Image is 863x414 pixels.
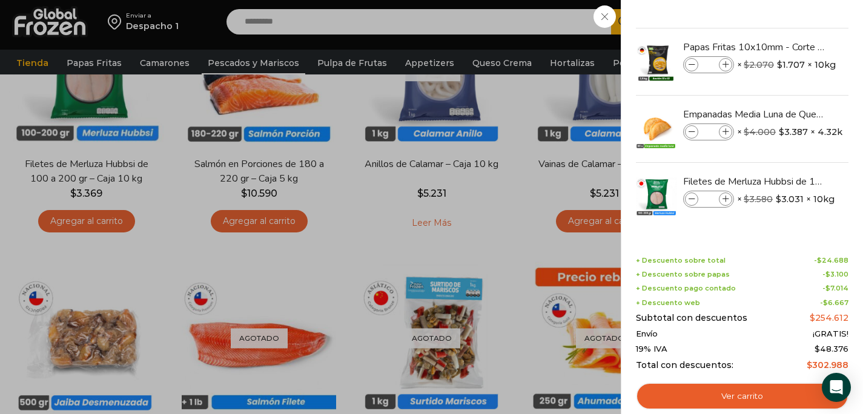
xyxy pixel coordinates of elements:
[699,125,718,139] input: Product quantity
[636,360,733,370] span: Total con descuentos:
[744,59,749,70] span: $
[699,58,718,71] input: Product quantity
[636,329,658,339] span: Envío
[777,59,805,71] bdi: 1.707
[815,344,848,353] span: 48.376
[699,192,718,206] input: Product quantity
[779,126,784,138] span: $
[825,284,848,292] bdi: 7.014
[810,312,848,323] bdi: 254.612
[737,56,836,73] span: × × 10kg
[636,313,747,323] span: Subtotal con descuentos
[636,344,667,354] span: 19% IVA
[683,175,827,188] a: Filetes de Merluza Hubbsi de 100 a 200 gr – Caja 10 kg
[822,373,851,402] div: Open Intercom Messenger
[777,59,782,71] span: $
[820,299,848,307] span: -
[822,284,848,292] span: -
[744,194,773,205] bdi: 3.580
[776,193,804,205] bdi: 3.031
[817,256,848,264] bdi: 24.688
[810,312,815,323] span: $
[683,41,827,54] a: Papas Fritas 10x10mm - Corte Bastón - Caja 10 kg
[814,257,848,264] span: -
[822,271,848,278] span: -
[636,383,848,410] a: Ver carrito
[636,284,736,292] span: + Descuento pago contado
[823,298,848,307] bdi: 6.667
[744,59,774,70] bdi: 2.070
[825,270,848,278] bdi: 3.100
[825,270,830,278] span: $
[737,123,848,140] span: × × 4.32kg
[737,191,835,208] span: × × 10kg
[744,194,749,205] span: $
[815,344,820,353] span: $
[779,126,808,138] bdi: 3.387
[823,298,828,307] span: $
[813,329,848,339] span: ¡GRATIS!
[636,257,726,264] span: + Descuento sobre total
[807,360,848,370] bdi: 302.988
[807,360,812,370] span: $
[636,271,730,278] span: + Descuento sobre papas
[825,284,830,292] span: $
[683,108,827,121] a: Empanadas Media Luna de Queso - Caja 160 unidades
[817,256,822,264] span: $
[744,126,776,137] bdi: 4.000
[744,126,749,137] span: $
[636,299,700,307] span: + Descuento web
[776,193,781,205] span: $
